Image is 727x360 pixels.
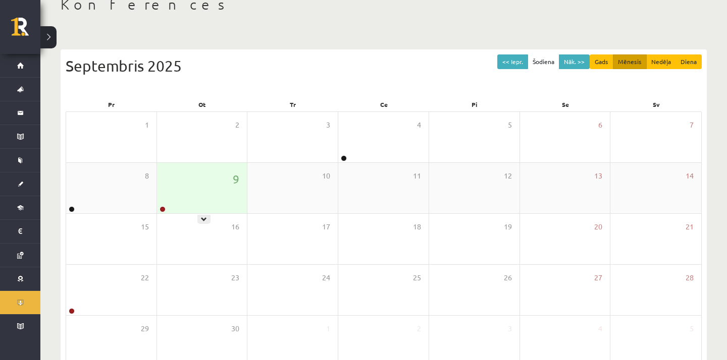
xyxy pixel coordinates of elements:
[613,54,647,69] button: Mēnesis
[235,119,239,131] span: 2
[145,170,149,182] span: 8
[594,272,602,283] span: 27
[417,119,421,131] span: 4
[594,170,602,182] span: 13
[413,221,421,232] span: 18
[686,170,694,182] span: 14
[413,272,421,283] span: 25
[686,272,694,283] span: 28
[231,272,239,283] span: 23
[690,323,694,334] span: 5
[417,323,421,334] span: 2
[429,97,520,111] div: Pi
[66,54,702,77] div: Septembris 2025
[231,221,239,232] span: 16
[141,272,149,283] span: 22
[520,97,611,111] div: Se
[504,221,512,232] span: 19
[413,170,421,182] span: 11
[590,54,613,69] button: Gads
[326,323,330,334] span: 1
[141,323,149,334] span: 29
[528,54,559,69] button: Šodiena
[508,119,512,131] span: 5
[145,119,149,131] span: 1
[598,323,602,334] span: 4
[326,119,330,131] span: 3
[322,272,330,283] span: 24
[247,97,338,111] div: Tr
[141,221,149,232] span: 15
[504,272,512,283] span: 26
[646,54,676,69] button: Nedēļa
[594,221,602,232] span: 20
[686,221,694,232] span: 21
[322,170,330,182] span: 10
[497,54,528,69] button: << Iepr.
[157,97,247,111] div: Ot
[504,170,512,182] span: 12
[231,323,239,334] span: 30
[690,119,694,131] span: 7
[598,119,602,131] span: 6
[338,97,429,111] div: Ce
[559,54,590,69] button: Nāk. >>
[66,97,157,111] div: Pr
[233,170,239,188] span: 9
[322,221,330,232] span: 17
[611,97,702,111] div: Sv
[676,54,702,69] button: Diena
[11,18,40,43] a: Rīgas 1. Tālmācības vidusskola
[508,323,512,334] span: 3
